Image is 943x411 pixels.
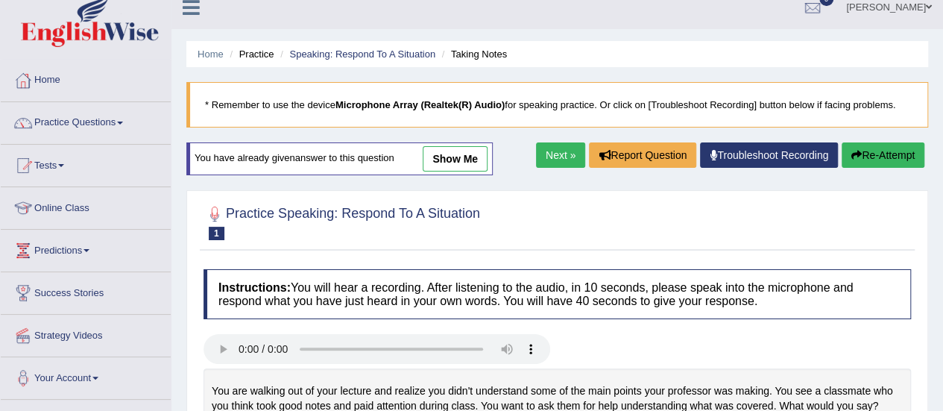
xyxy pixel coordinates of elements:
a: Predictions [1,230,171,267]
div: You have already given answer to this question [186,142,493,175]
li: Taking Notes [438,47,507,61]
a: Your Account [1,357,171,395]
blockquote: * Remember to use the device for speaking practice. Or click on [Troubleshoot Recording] button b... [186,82,928,128]
button: Re-Attempt [842,142,924,168]
a: Success Stories [1,272,171,310]
a: Tests [1,145,171,182]
a: Practice Questions [1,102,171,139]
a: Strategy Videos [1,315,171,352]
a: Home [198,48,224,60]
button: Report Question [589,142,696,168]
b: Instructions: [218,281,291,294]
a: Next » [536,142,585,168]
a: show me [423,146,488,172]
a: Speaking: Respond To A Situation [289,48,435,60]
a: Home [1,60,171,97]
a: Troubleshoot Recording [700,142,838,168]
span: 1 [209,227,224,240]
h2: Practice Speaking: Respond To A Situation [204,203,480,240]
a: Online Class [1,187,171,225]
h4: You will hear a recording. After listening to the audio, in 10 seconds, please speak into the mic... [204,269,911,319]
b: Microphone Array (Realtek(R) Audio) [335,99,505,110]
li: Practice [226,47,274,61]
